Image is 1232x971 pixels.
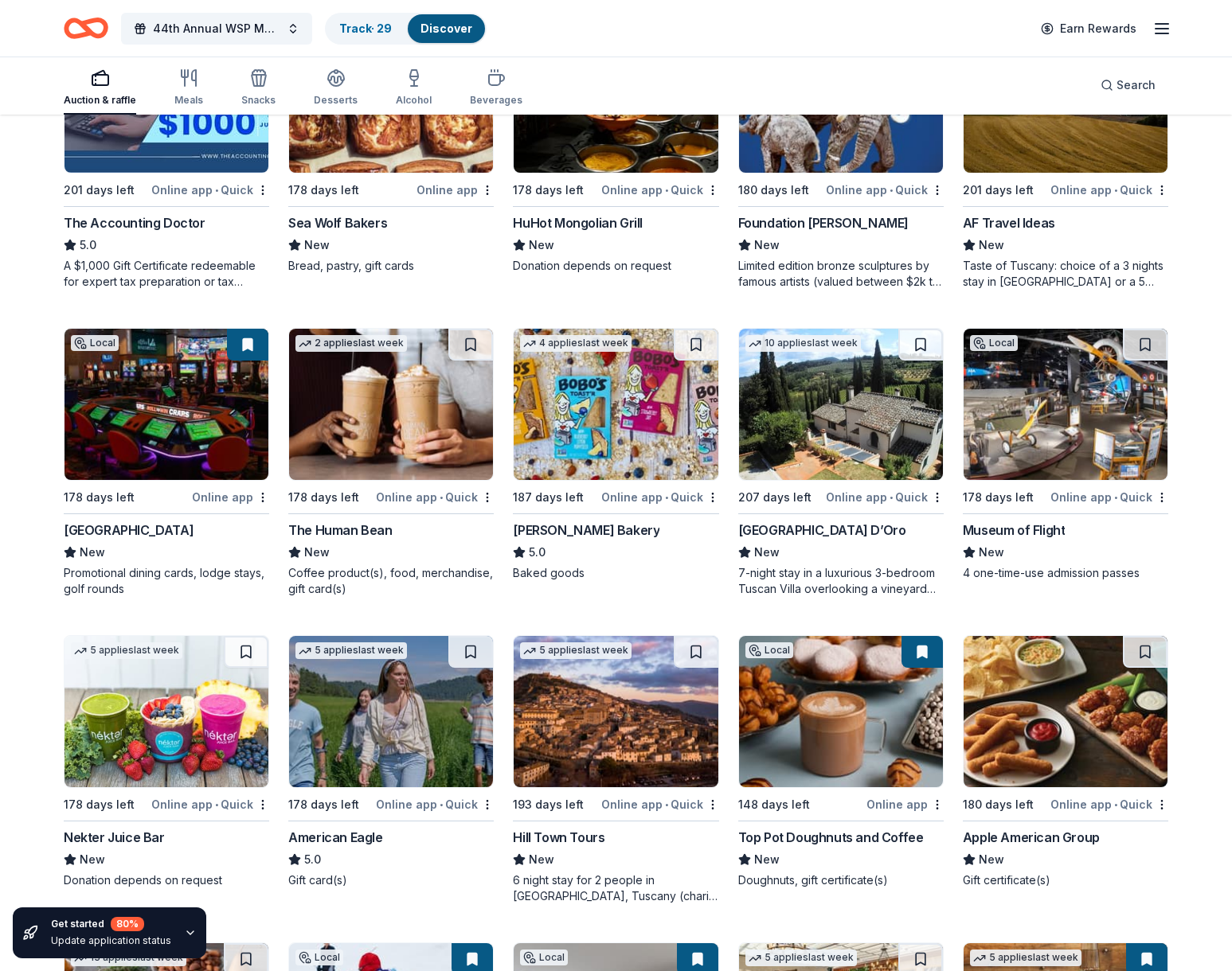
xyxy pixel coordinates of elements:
[304,543,330,562] span: New
[963,213,1055,232] div: AF Travel Ideas
[314,94,358,107] div: Desserts
[215,798,218,811] span: •
[64,521,194,540] div: [GEOGRAPHIC_DATA]
[601,180,719,200] div: Online app Quick
[288,565,494,597] div: Coffee product(s), food, merchandise, gift card(s)
[520,335,632,352] div: 4 applies last week
[738,181,809,200] div: 180 days left
[64,94,136,107] div: Auction & raffle
[376,794,494,814] div: Online app Quick
[65,329,268,480] img: Image for Swinomish Casino & Lodge
[420,21,472,35] a: Discover
[1117,76,1156,95] span: Search
[64,795,135,814] div: 178 days left
[64,828,165,847] div: Nekter Juice Bar
[71,335,119,351] div: Local
[440,798,443,811] span: •
[513,521,659,540] div: [PERSON_NAME] Bakery
[513,565,718,581] div: Baked goods
[65,636,268,787] img: Image for Nekter Juice Bar
[963,258,1168,290] div: Taste of Tuscany: choice of a 3 nights stay in [GEOGRAPHIC_DATA] or a 5 night stay in [GEOGRAPHIC...
[513,488,584,507] div: 187 days left
[51,917,171,931] div: Get started
[1050,487,1168,507] div: Online app Quick
[288,213,387,232] div: Sea Wolf Bakers
[513,795,584,814] div: 193 days left
[738,635,944,888] a: Image for Top Pot Doughnuts and CoffeeLocal148 days leftOnline appTop Pot Doughnuts and CoffeeNew...
[963,565,1168,581] div: 4 one-time-use admission passes
[288,521,392,540] div: The Human Bean
[665,491,668,504] span: •
[396,62,432,115] button: Alcohol
[64,258,269,290] div: A $1,000 Gift Certificate redeemable for expert tax preparation or tax resolution services—recipi...
[963,21,1168,290] a: Image for AF Travel Ideas14 applieslast week201 days leftOnline app•QuickAF Travel IdeasNewTaste ...
[529,850,554,869] span: New
[288,488,359,507] div: 178 days left
[963,635,1168,888] a: Image for Apple American Group180 days leftOnline app•QuickApple American GroupNewGift certificat...
[963,828,1100,847] div: Apple American Group
[738,795,810,814] div: 148 days left
[288,828,382,847] div: American Eagle
[963,488,1034,507] div: 178 days left
[64,62,136,115] button: Auction & raffle
[601,794,719,814] div: Online app Quick
[745,335,861,352] div: 10 applies last week
[440,491,443,504] span: •
[64,565,269,597] div: Promotional dining cards, lodge stays, golf rounds
[513,635,718,904] a: Image for Hill Town Tours 5 applieslast week193 days leftOnline app•QuickHill Town ToursNew6 nigh...
[513,258,718,274] div: Donation depends on request
[288,258,494,274] div: Bread, pastry, gift cards
[963,328,1168,581] a: Image for Museum of FlightLocal178 days leftOnline app•QuickMuseum of FlightNew4 one-time-use adm...
[738,521,906,540] div: [GEOGRAPHIC_DATA] D’Oro
[1088,69,1168,101] button: Search
[295,642,407,659] div: 5 applies last week
[964,636,1167,787] img: Image for Apple American Group
[979,236,1004,255] span: New
[174,62,203,115] button: Meals
[111,917,144,931] div: 80 %
[754,543,780,562] span: New
[192,487,269,507] div: Online app
[738,328,944,597] a: Image for Villa Sogni D’Oro10 applieslast week207 days leftOnline app•Quick[GEOGRAPHIC_DATA] D’Or...
[304,850,321,869] span: 5.0
[520,642,632,659] div: 5 applies last week
[738,872,944,888] div: Doughnuts, gift certificate(s)
[288,795,359,814] div: 178 days left
[215,184,218,197] span: •
[826,180,944,200] div: Online app Quick
[513,181,584,200] div: 178 days left
[970,335,1018,351] div: Local
[514,636,718,787] img: Image for Hill Town Tours
[64,21,269,290] a: Image for The Accounting DoctorTop rated28 applieslast week201 days leftOnline app•QuickThe Accou...
[738,488,812,507] div: 207 days left
[745,642,793,658] div: Local
[71,642,182,659] div: 5 applies last week
[514,329,718,480] img: Image for Bobo's Bakery
[295,335,407,352] div: 2 applies last week
[866,794,944,814] div: Online app
[963,521,1066,540] div: Museum of Flight
[288,181,359,200] div: 178 days left
[314,62,358,115] button: Desserts
[1114,798,1117,811] span: •
[979,850,1004,869] span: New
[295,950,343,965] div: Local
[470,62,522,115] button: Beverages
[738,21,944,290] a: Image for Foundation Michelangelo3 applieslast week180 days leftOnline app•QuickFoundation [PERSO...
[529,543,546,562] span: 5.0
[339,21,392,35] a: Track· 29
[288,21,494,274] a: Image for Sea Wolf BakersLocal178 days leftOnline appSea Wolf BakersNewBread, pastry, gift cards
[151,794,269,814] div: Online app Quick
[64,488,135,507] div: 178 days left
[665,184,668,197] span: •
[64,328,269,597] a: Image for Swinomish Casino & Lodge Local178 days leftOnline app[GEOGRAPHIC_DATA]NewPromotional di...
[396,94,432,107] div: Alcohol
[964,329,1167,480] img: Image for Museum of Flight
[739,636,943,787] img: Image for Top Pot Doughnuts and Coffee
[513,872,718,904] div: 6 night stay for 2 people in [GEOGRAPHIC_DATA], Tuscany (charity rate is $1380; retails at $2200;...
[738,565,944,597] div: 7-night stay in a luxurious 3-bedroom Tuscan Villa overlooking a vineyard and the ancient walled ...
[64,213,205,232] div: The Accounting Doctor
[417,180,494,200] div: Online app
[289,636,493,787] img: Image for American Eagle
[470,94,522,107] div: Beverages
